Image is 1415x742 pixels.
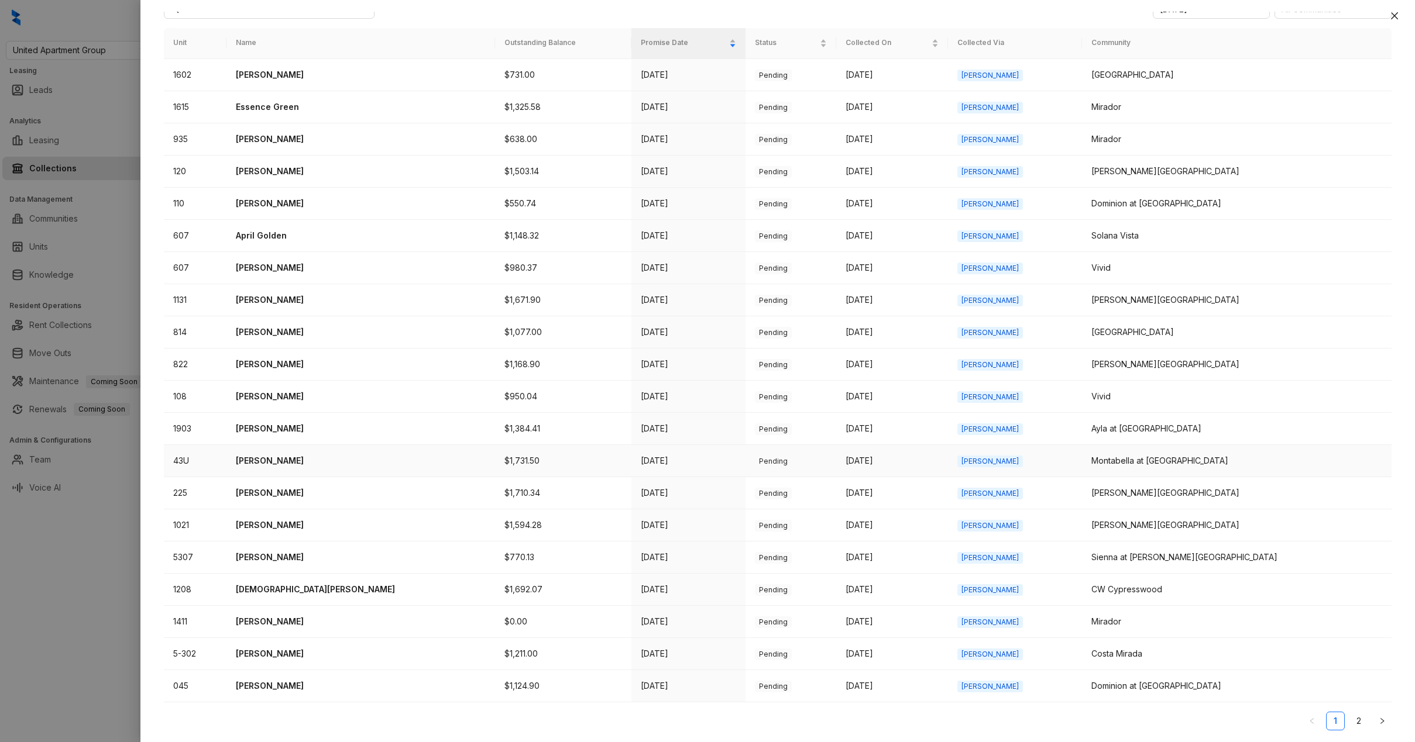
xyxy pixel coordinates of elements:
[164,348,226,381] td: 822
[631,156,746,188] td: [DATE]
[836,252,947,284] td: [DATE]
[631,252,746,284] td: [DATE]
[236,326,486,339] p: [PERSON_NAME]
[1091,647,1382,660] div: Costa Mirada
[495,670,631,702] td: $1,124.90
[755,584,792,596] span: Pending
[957,552,1023,564] span: [PERSON_NAME]
[631,541,746,574] td: [DATE]
[164,59,226,91] td: 1602
[836,381,947,413] td: [DATE]
[1091,551,1382,564] div: Sienna at [PERSON_NAME][GEOGRAPHIC_DATA]
[836,348,947,381] td: [DATE]
[631,188,746,220] td: [DATE]
[164,252,226,284] td: 607
[957,681,1023,692] span: [PERSON_NAME]
[957,134,1023,146] span: [PERSON_NAME]
[164,91,226,123] td: 1615
[1091,486,1382,499] div: [PERSON_NAME][GEOGRAPHIC_DATA]
[957,230,1023,242] span: [PERSON_NAME]
[236,454,486,467] p: [PERSON_NAME]
[957,455,1023,467] span: [PERSON_NAME]
[236,358,486,371] p: [PERSON_NAME]
[1091,583,1382,596] div: CW Cypresswood
[495,413,631,445] td: $1,384.41
[836,477,947,509] td: [DATE]
[236,197,486,210] p: [PERSON_NAME]
[957,70,1023,81] span: [PERSON_NAME]
[836,59,947,91] td: [DATE]
[164,606,226,638] td: 1411
[1082,28,1392,59] th: Community
[957,263,1023,274] span: [PERSON_NAME]
[755,134,792,146] span: Pending
[957,359,1023,371] span: [PERSON_NAME]
[164,381,226,413] td: 108
[495,156,631,188] td: $1,503.14
[957,488,1023,499] span: [PERSON_NAME]
[836,188,947,220] td: [DATE]
[164,188,226,220] td: 110
[631,509,746,541] td: [DATE]
[1091,133,1382,146] div: Mirador
[755,102,792,113] span: Pending
[1091,422,1382,435] div: Ayla at [GEOGRAPHIC_DATA]
[755,327,792,339] span: Pending
[164,445,226,477] td: 43U
[957,198,1023,210] span: [PERSON_NAME]
[957,391,1023,403] span: [PERSON_NAME]
[755,455,792,467] span: Pending
[836,91,947,123] td: [DATE]
[495,638,631,670] td: $1,211.00
[957,327,1023,339] span: [PERSON_NAME]
[631,574,746,606] td: [DATE]
[495,574,631,606] td: $1,692.07
[1373,712,1392,730] button: right
[957,648,1023,660] span: [PERSON_NAME]
[836,606,947,638] td: [DATE]
[1387,9,1402,23] button: Close
[1091,165,1382,178] div: [PERSON_NAME][GEOGRAPHIC_DATA]
[631,284,746,316] td: [DATE]
[755,70,792,81] span: Pending
[1091,679,1382,692] div: Dominion at [GEOGRAPHIC_DATA]
[164,477,226,509] td: 225
[495,606,631,638] td: $0.00
[236,583,486,596] p: [DEMOGRAPHIC_DATA][PERSON_NAME]
[495,284,631,316] td: $1,671.90
[755,488,792,499] span: Pending
[755,648,792,660] span: Pending
[1349,712,1368,730] li: 2
[1350,712,1368,730] a: 2
[631,123,746,156] td: [DATE]
[755,37,818,49] span: Status
[1373,712,1392,730] li: Next Page
[631,606,746,638] td: [DATE]
[495,445,631,477] td: $1,731.50
[957,584,1023,596] span: [PERSON_NAME]
[755,520,792,532] span: Pending
[746,28,837,59] th: Status
[631,638,746,670] td: [DATE]
[836,220,947,252] td: [DATE]
[495,509,631,541] td: $1,594.28
[495,348,631,381] td: $1,168.90
[755,616,792,628] span: Pending
[836,156,947,188] td: [DATE]
[164,670,226,702] td: 045
[236,486,486,499] p: [PERSON_NAME]
[1327,712,1344,730] a: 1
[495,59,631,91] td: $731.00
[236,679,486,692] p: [PERSON_NAME]
[1091,68,1382,81] div: [GEOGRAPHIC_DATA]
[164,28,226,59] th: Unit
[957,423,1023,435] span: [PERSON_NAME]
[836,670,947,702] td: [DATE]
[755,295,792,306] span: Pending
[236,390,486,403] p: [PERSON_NAME]
[1091,390,1382,403] div: Vivid
[164,156,226,188] td: 120
[755,423,792,435] span: Pending
[755,681,792,692] span: Pending
[948,28,1083,59] th: Collected Via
